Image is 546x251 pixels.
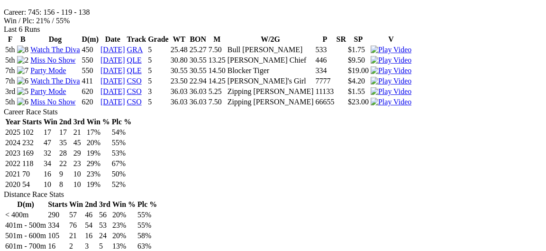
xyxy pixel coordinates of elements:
[81,56,99,65] td: 550
[5,200,46,209] th: D(m)
[5,180,21,189] td: 2020
[43,128,58,137] td: 17
[86,169,110,179] td: 23%
[208,56,226,65] td: 13.25
[30,35,80,44] th: Dog
[208,35,226,44] th: M
[73,149,85,158] td: 29
[17,35,29,44] th: B
[86,128,110,137] td: 17%
[100,66,125,74] a: [DATE]
[227,76,314,86] td: [PERSON_NAME]'s Girl
[5,87,16,96] td: 3rd
[170,35,188,44] th: WT
[370,35,412,44] th: V
[137,242,157,251] td: 63%
[100,98,125,106] a: [DATE]
[59,117,72,127] th: 2nd
[22,117,42,127] th: Starts
[47,242,68,251] td: 16
[28,8,90,16] text: 745: 156 - 119 - 138
[73,159,85,168] td: 23
[127,56,142,64] a: QLE
[208,76,226,86] td: 14.25
[147,87,169,96] td: 3
[371,46,411,54] a: View replay
[170,87,188,96] td: 36.03
[73,117,85,127] th: 3rd
[112,200,136,209] th: Win %
[170,56,188,65] td: 30.80
[5,97,16,107] td: 5th
[30,87,66,95] a: Party Mode
[5,76,16,86] td: 7th
[5,231,46,241] td: 501m - 600m
[99,210,111,220] td: 56
[4,25,542,34] div: Last 6 Runs
[59,128,72,137] td: 17
[189,97,207,107] td: 36.03
[17,66,28,75] img: 7
[170,76,188,86] td: 23.50
[112,210,136,220] td: 20%
[208,45,226,55] td: 7.50
[47,200,68,209] th: Starts
[371,56,411,65] img: Play Video
[5,45,16,55] td: 5th
[22,128,42,137] td: 102
[111,128,132,137] td: 54%
[17,87,28,96] img: 5
[371,77,411,85] a: View replay
[111,149,132,158] td: 53%
[17,46,28,54] img: 8
[137,200,157,209] th: Plc %
[81,35,99,44] th: D(m)
[5,66,16,75] td: 7th
[347,35,369,44] th: SP
[371,46,411,54] img: Play Video
[59,180,72,189] td: 8
[36,17,70,25] text: 21% / 55%
[189,56,207,65] td: 30.55
[84,231,98,241] td: 16
[5,128,21,137] td: 2025
[371,98,411,106] a: View replay
[127,35,147,44] th: Track
[99,200,111,209] th: 3rd
[43,180,58,189] td: 10
[189,66,207,75] td: 30.55
[30,56,75,64] a: Miss No Show
[315,97,335,107] td: 66655
[84,242,98,251] td: 3
[5,159,21,168] td: 2022
[208,66,226,75] td: 14.50
[30,98,75,106] a: Miss No Show
[69,210,83,220] td: 57
[69,200,83,209] th: Win
[73,169,85,179] td: 10
[30,66,66,74] a: Party Mode
[347,66,369,75] td: $19.00
[84,210,98,220] td: 46
[170,66,188,75] td: 30.55
[347,76,369,86] td: $4.20
[189,45,207,55] td: 25.27
[147,56,169,65] td: 5
[73,180,85,189] td: 10
[5,169,21,179] td: 2021
[189,76,207,86] td: 22.94
[4,108,542,116] div: Career Race Stats
[22,138,42,148] td: 232
[73,138,85,148] td: 45
[73,128,85,137] td: 21
[227,97,314,107] td: Zipping [PERSON_NAME]
[17,77,28,85] img: 6
[81,87,99,96] td: 620
[84,200,98,209] th: 2nd
[81,76,99,86] td: 411
[189,35,207,44] th: BON
[227,45,314,55] td: Bull [PERSON_NAME]
[69,221,83,230] td: 76
[111,138,132,148] td: 55%
[100,77,125,85] a: [DATE]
